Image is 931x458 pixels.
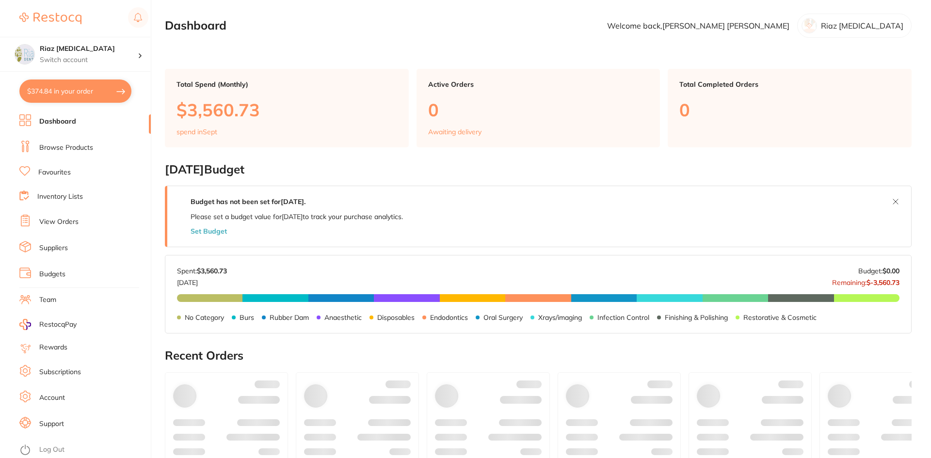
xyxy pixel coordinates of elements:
a: Restocq Logo [19,7,81,30]
h2: [DATE] Budget [165,163,912,176]
strong: $0.00 [883,267,899,275]
a: View Orders [39,217,79,227]
strong: $3,560.73 [197,267,227,275]
p: Riaz [MEDICAL_DATA] [821,21,903,30]
a: Support [39,419,64,429]
p: Oral Surgery [483,314,523,321]
p: Endodontics [430,314,468,321]
p: Budget: [858,267,899,275]
button: $374.84 in your order [19,79,131,103]
h2: Recent Orders [165,349,912,363]
button: Log Out [19,442,148,458]
img: Riaz Dental Surgery [15,45,34,64]
p: Disposables [377,314,415,321]
p: Active Orders [428,80,649,88]
a: Dashboard [39,117,76,126]
p: Finishing & Polishing [665,314,728,321]
img: Restocq Logo [19,13,81,24]
p: Burs [240,314,254,321]
p: Total Spend (Monthly) [177,80,397,88]
a: Rewards [39,343,67,352]
h2: Dashboard [165,19,226,32]
p: 0 [428,100,649,120]
p: Total Completed Orders [679,80,900,88]
p: Rubber Dam [270,314,309,321]
a: Budgets [39,269,65,279]
a: Total Spend (Monthly)$3,560.73spend inSept [165,69,409,147]
p: spend in Sept [177,128,217,136]
span: RestocqPay [39,320,77,330]
p: Welcome back, [PERSON_NAME] [PERSON_NAME] [607,21,789,30]
p: Remaining: [832,275,899,286]
p: Restorative & Cosmetic [743,314,817,321]
p: Awaiting delivery [428,128,482,136]
p: Please set a budget value for [DATE] to track your purchase analytics. [191,213,403,221]
button: Set Budget [191,227,227,235]
strong: $-3,560.73 [867,278,899,287]
p: Anaesthetic [324,314,362,321]
p: [DATE] [177,275,227,286]
a: Active Orders0Awaiting delivery [417,69,660,147]
p: $3,560.73 [177,100,397,120]
h4: Riaz Dental Surgery [40,44,138,54]
a: Browse Products [39,143,93,153]
p: Switch account [40,55,138,65]
p: Infection Control [597,314,649,321]
a: Log Out [39,445,64,455]
a: Account [39,393,65,403]
a: RestocqPay [19,319,77,330]
a: Favourites [38,168,71,177]
a: Subscriptions [39,367,81,377]
strong: Budget has not been set for [DATE] . [191,197,305,206]
p: 0 [679,100,900,120]
img: RestocqPay [19,319,31,330]
a: Team [39,295,56,305]
a: Total Completed Orders0 [668,69,912,147]
a: Inventory Lists [37,192,83,202]
a: Suppliers [39,243,68,253]
p: Spent: [177,267,227,275]
p: No Category [185,314,224,321]
p: Xrays/imaging [538,314,582,321]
